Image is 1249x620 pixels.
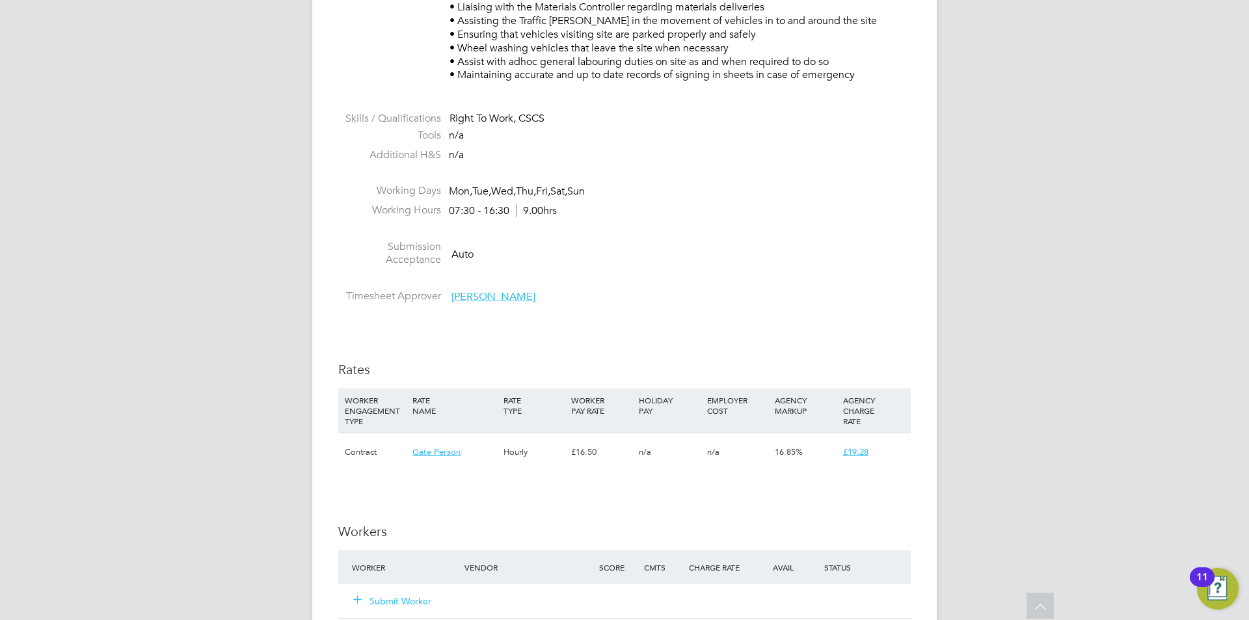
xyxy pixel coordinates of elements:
span: 9.00hrs [516,204,557,217]
div: Worker [349,556,461,579]
div: AGENCY CHARGE RATE [840,388,907,433]
span: n/a [449,148,464,161]
div: Vendor [461,556,596,579]
div: RATE NAME [409,388,500,422]
span: Gate Person [412,446,461,457]
label: Working Hours [338,204,441,217]
label: Skills / Qualifications [338,112,441,126]
div: EMPLOYER COST [704,388,772,422]
label: Working Days [338,184,441,198]
span: Auto [451,247,474,260]
div: £16.50 [568,433,636,471]
span: n/a [707,446,719,457]
span: Sun [567,185,585,198]
div: 07:30 - 16:30 [449,204,557,218]
span: Thu, [516,185,536,198]
div: AGENCY MARKUP [772,388,839,422]
span: Wed, [491,185,516,198]
label: Submission Acceptance [338,240,441,267]
span: Fri, [536,185,550,198]
h3: Workers [338,523,911,540]
div: Charge Rate [686,556,753,579]
div: Hourly [500,433,568,471]
span: [PERSON_NAME] [451,290,535,303]
button: Submit Worker [354,595,432,608]
div: RATE TYPE [500,388,568,422]
label: Tools [338,129,441,142]
div: Cmts [641,556,686,579]
div: WORKER ENGAGEMENT TYPE [342,388,409,433]
label: Timesheet Approver [338,290,441,303]
div: WORKER PAY RATE [568,388,636,422]
div: Score [596,556,641,579]
span: n/a [639,446,651,457]
h3: Rates [338,361,911,378]
span: Mon, [449,185,472,198]
div: 11 [1196,577,1208,594]
span: 16.85% [775,446,803,457]
span: Sat, [550,185,567,198]
div: Status [821,556,911,579]
span: £19.28 [843,446,868,457]
label: Additional H&S [338,148,441,162]
span: n/a [449,129,464,142]
button: Open Resource Center, 11 new notifications [1197,568,1239,610]
div: Right To Work, CSCS [450,112,911,126]
span: Tue, [472,185,491,198]
div: HOLIDAY PAY [636,388,703,422]
div: Contract [342,433,409,471]
div: Avail [753,556,821,579]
